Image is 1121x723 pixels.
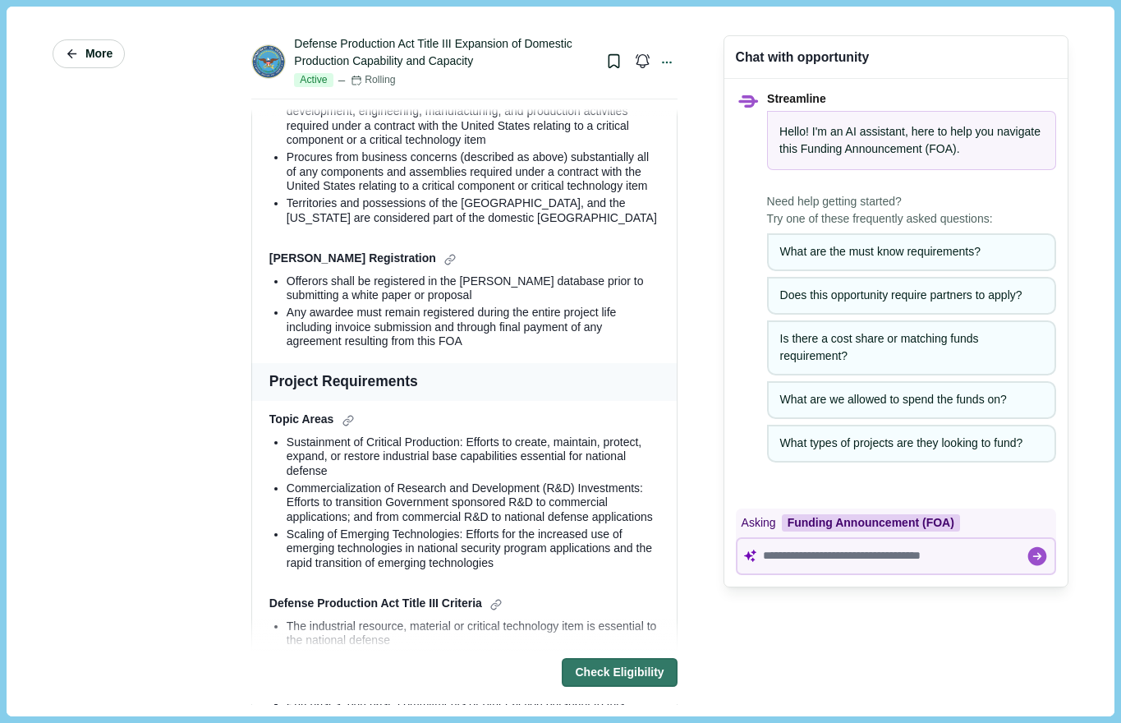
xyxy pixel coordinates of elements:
button: Bookmark this grant. [600,47,628,76]
div: Sustainment of Critical Production: Efforts to create, maintain, protect, expand, or restore indu... [287,435,659,479]
div: Asking [736,509,1056,537]
div: Does this opportunity require partners to apply? [780,287,1043,304]
button: What are the must know requirements? [767,233,1056,271]
span: Streamline [767,92,826,105]
td: Project Requirements [251,363,677,401]
span: Hello! I'm an AI assistant, here to help you navigate this . [779,125,1041,155]
div: Defense Production Act Title III Criteria [269,596,659,614]
div: What types of projects are they looking to fund? [780,435,1043,452]
span: Funding Announcement (FOA) [801,142,957,155]
div: Rolling [351,73,396,88]
div: Chat with opportunity [736,48,870,67]
button: What are we allowed to spend the funds on? [767,381,1056,419]
div: Defense Production Act Title III Expansion of Domestic Production Capability and Capacity [294,35,593,70]
div: [PERSON_NAME] Registration [269,251,659,269]
div: Funding Announcement (FOA) [782,514,960,532]
div: Topic Areas [269,412,659,430]
div: Territories and possessions of the [GEOGRAPHIC_DATA], and the [US_STATE] are considered part of t... [287,196,659,225]
button: Check Eligibility [562,659,677,688]
div: Scaling of Emerging Technologies: Efforts for the increased use of emerging technologies in natio... [287,527,659,571]
span: More [85,47,113,61]
div: What are the must know requirements? [780,243,1043,260]
span: Active [294,73,333,88]
div: Procures from business concerns (described as above) substantially all of any components and asse... [287,150,659,194]
div: Is there a cost share or matching funds requirement? [780,330,1043,365]
button: What types of projects are they looking to fund? [767,425,1056,463]
img: DOD.png [252,45,285,78]
div: Any awardee must remain registered during the entire project life including invoice submission an... [287,306,659,349]
div: What are we allowed to spend the funds on? [780,391,1043,408]
button: Is there a cost share or matching funds requirement? [767,320,1056,375]
button: Does this opportunity require partners to apply? [767,277,1056,315]
button: More [53,39,125,68]
div: Commercialization of Research and Development (R&D) Investments: Efforts to transition Government... [287,481,659,525]
div: Offerors shall be registered in the [PERSON_NAME] database prior to submitting a white paper or p... [287,274,659,303]
span: Need help getting started? Try one of these frequently asked questions: [767,193,1056,228]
